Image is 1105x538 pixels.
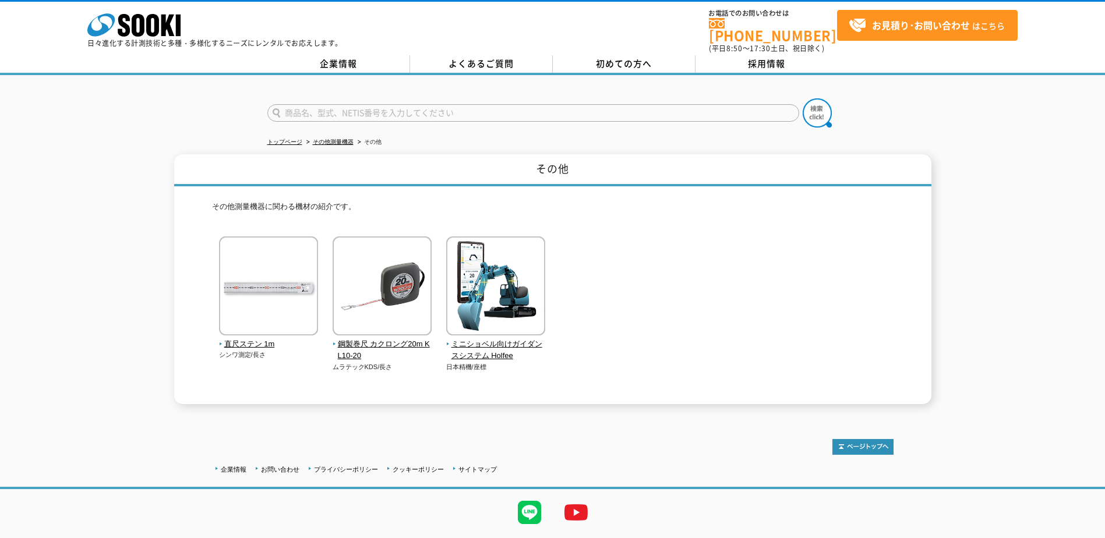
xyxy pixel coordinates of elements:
[596,57,652,70] span: 初めての方へ
[750,43,771,54] span: 17:30
[219,338,319,351] span: 直尺ステン 1m
[333,236,432,338] img: 鋼製巻尺 カクロング20m KL10-20
[803,98,832,128] img: btn_search.png
[355,136,382,148] li: その他
[267,104,799,122] input: 商品名、型式、NETIS番号を入力してください
[458,466,497,473] a: サイトマップ
[393,466,444,473] a: クッキーポリシー
[267,139,302,145] a: トップページ
[837,10,1018,41] a: お見積り･お問い合わせはこちら
[709,43,824,54] span: (平日 ～ 土日、祝日除く)
[553,489,599,536] img: YouTube
[709,10,837,17] span: お電話でのお問い合わせは
[267,55,410,73] a: 企業情報
[709,18,837,42] a: [PHONE_NUMBER]
[446,362,546,372] p: 日本精機/座標
[696,55,838,73] a: 採用情報
[832,439,894,455] img: トップページへ
[212,201,894,219] p: その他測量機器に関わる機材の紹介です。
[849,17,1005,34] span: はこちら
[872,18,970,32] strong: お見積り･お問い合わせ
[333,327,432,362] a: 鋼製巻尺 カクロング20m KL10-20
[506,489,553,536] img: LINE
[410,55,553,73] a: よくあるご質問
[333,338,432,363] span: 鋼製巻尺 カクロング20m KL10-20
[333,362,432,372] p: ムラテックKDS/長さ
[261,466,299,473] a: お問い合わせ
[174,154,931,186] h1: その他
[219,350,319,360] p: シンワ測定/長さ
[726,43,743,54] span: 8:50
[446,236,545,338] img: ミニショベル向けガイダンスシステム Holfee
[314,466,378,473] a: プライバシーポリシー
[221,466,246,473] a: 企業情報
[219,327,319,351] a: 直尺ステン 1m
[219,236,318,338] img: 直尺ステン 1m
[313,139,354,145] a: その他測量機器
[446,338,546,363] span: ミニショベル向けガイダンスシステム Holfee
[553,55,696,73] a: 初めての方へ
[446,327,546,362] a: ミニショベル向けガイダンスシステム Holfee
[87,40,343,47] p: 日々進化する計測技術と多種・多様化するニーズにレンタルでお応えします。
